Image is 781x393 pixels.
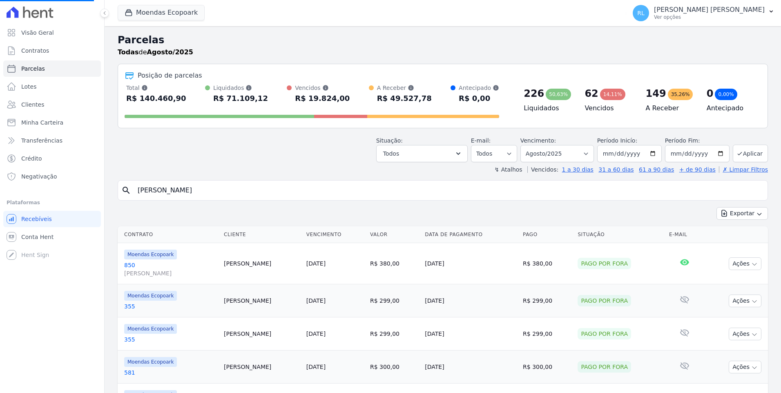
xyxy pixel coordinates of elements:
input: Buscar por nome do lote ou do cliente [133,182,764,199]
td: R$ 299,00 [520,317,574,351]
span: [PERSON_NAME] [124,269,217,277]
td: R$ 299,00 [520,284,574,317]
p: Ver opções [654,14,765,20]
button: Exportar [716,207,768,220]
td: R$ 380,00 [520,243,574,284]
span: Visão Geral [21,29,54,37]
td: R$ 300,00 [367,351,422,384]
div: Pago por fora [578,328,631,339]
div: 35,26% [668,89,693,100]
label: ↯ Atalhos [494,166,522,173]
td: [DATE] [422,243,520,284]
div: Vencidos [295,84,350,92]
a: Negativação [3,168,101,185]
div: R$ 71.109,12 [213,92,268,105]
h4: Antecipado [707,103,754,113]
button: Todos [376,145,468,162]
label: Vencimento: [520,137,556,144]
div: Pago por fora [578,258,631,269]
div: 62 [585,87,598,100]
a: 355 [124,335,217,344]
a: Recebíveis [3,211,101,227]
div: Pago por fora [578,295,631,306]
span: Moendas Ecopoark [124,357,177,367]
label: E-mail: [471,137,491,144]
span: Clientes [21,100,44,109]
button: Ações [729,295,761,307]
span: Moendas Ecopoark [124,250,177,259]
div: 226 [524,87,544,100]
i: search [121,185,131,195]
label: Situação: [376,137,403,144]
p: de [118,47,193,57]
span: Conta Hent [21,233,54,241]
th: Data de Pagamento [422,226,520,243]
a: 1 a 30 dias [562,166,594,173]
span: Negativação [21,172,57,181]
a: + de 90 dias [679,166,716,173]
span: Crédito [21,154,42,163]
button: Moendas Ecopoark [118,5,205,20]
td: R$ 299,00 [367,317,422,351]
span: Moendas Ecopoark [124,291,177,301]
td: [PERSON_NAME] [221,284,303,317]
label: Vencidos: [527,166,558,173]
a: Parcelas [3,60,101,77]
div: 149 [646,87,666,100]
strong: Todas [118,48,139,56]
th: E-mail [666,226,703,243]
td: [DATE] [422,351,520,384]
button: Ações [729,328,761,340]
span: Minha Carteira [21,118,63,127]
div: Posição de parcelas [138,71,202,80]
h4: A Receber [646,103,694,113]
h4: Vencidos [585,103,632,113]
div: Total [126,84,186,92]
a: [DATE] [306,330,326,337]
div: R$ 0,00 [459,92,499,105]
div: 0 [707,87,714,100]
h2: Parcelas [118,33,768,47]
a: 61 a 90 dias [639,166,674,173]
td: [PERSON_NAME] [221,317,303,351]
td: R$ 380,00 [367,243,422,284]
a: Minha Carteira [3,114,101,131]
th: Valor [367,226,422,243]
td: R$ 300,00 [520,351,574,384]
a: Crédito [3,150,101,167]
button: Aplicar [733,145,768,162]
td: [DATE] [422,284,520,317]
span: Lotes [21,83,37,91]
a: Contratos [3,42,101,59]
div: R$ 19.824,00 [295,92,350,105]
th: Vencimento [303,226,367,243]
span: RL [637,10,645,16]
div: A Receber [377,84,432,92]
a: 355 [124,302,217,310]
a: Lotes [3,78,101,95]
button: RL [PERSON_NAME] [PERSON_NAME] Ver opções [626,2,781,25]
th: Situação [574,226,666,243]
a: 850[PERSON_NAME] [124,261,217,277]
div: Plataformas [7,198,98,208]
h4: Liquidados [524,103,571,113]
button: Ações [729,361,761,373]
div: R$ 49.527,78 [377,92,432,105]
div: Pago por fora [578,361,631,373]
button: Ações [729,257,761,270]
td: [PERSON_NAME] [221,243,303,284]
label: Período Inicío: [597,137,637,144]
a: Visão Geral [3,25,101,41]
a: 581 [124,368,217,377]
div: 50,63% [546,89,571,100]
span: Moendas Ecopoark [124,324,177,334]
a: 31 a 60 dias [598,166,634,173]
td: [PERSON_NAME] [221,351,303,384]
a: Transferências [3,132,101,149]
div: Antecipado [459,84,499,92]
div: Liquidados [213,84,268,92]
a: [DATE] [306,260,326,267]
div: 14,11% [600,89,625,100]
td: [DATE] [422,317,520,351]
th: Cliente [221,226,303,243]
